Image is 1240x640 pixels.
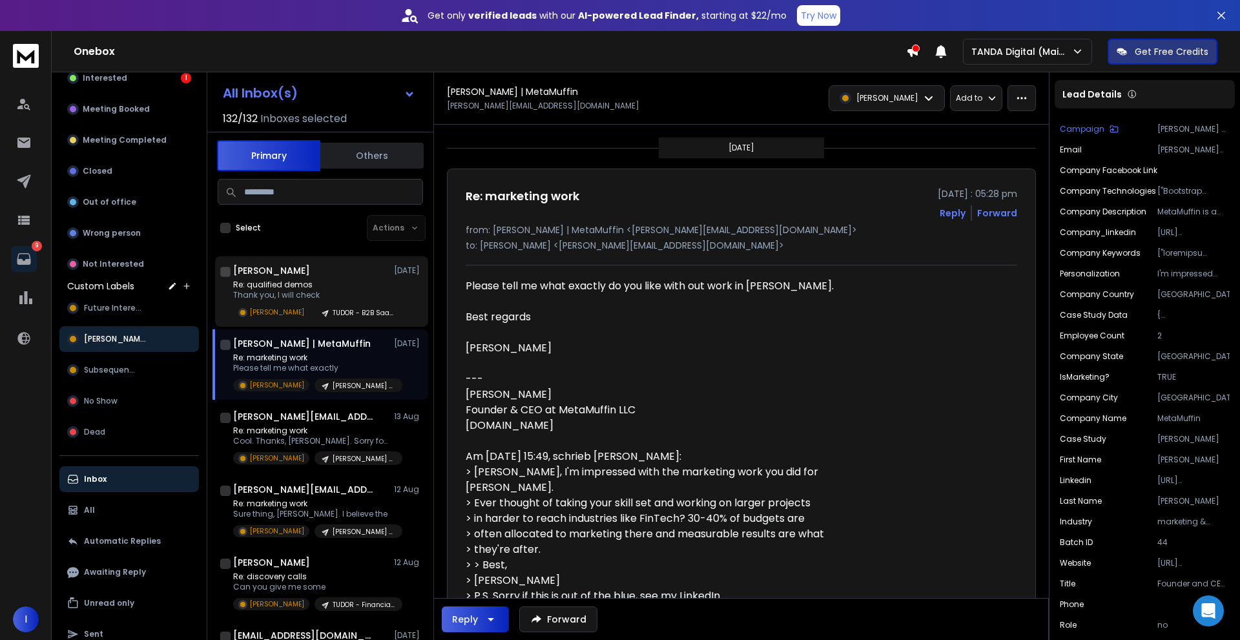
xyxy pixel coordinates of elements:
p: Phone [1060,599,1084,610]
button: I [13,606,39,632]
h1: Onebox [74,44,906,59]
p: [PERSON_NAME] [1157,496,1230,506]
p: [DATE] [394,265,423,276]
p: [PERSON_NAME][EMAIL_ADDRESS][DOMAIN_NAME] [447,101,639,111]
p: Sure thing, [PERSON_NAME]. I believe the [233,509,388,519]
button: Wrong person [59,220,199,246]
p: [URL][DOMAIN_NAME] [1157,558,1230,568]
label: Select [236,223,261,233]
p: [GEOGRAPHIC_DATA] [1157,351,1230,362]
p: [DATE] : 05:28 pm [938,187,1017,200]
p: website [1060,558,1091,568]
p: Get Free Credits [1135,45,1208,58]
button: Awaiting Reply [59,559,199,585]
p: no [1157,620,1230,630]
p: [PERSON_NAME] – [Marketing] – [GEOGRAPHIC_DATA] – 1-10 [1157,124,1230,134]
p: Thank you, I will check [233,290,388,300]
button: Forward [519,606,597,632]
p: Case Study [1060,434,1106,444]
button: Reply [940,207,966,220]
p: Company State [1060,351,1123,362]
button: All Inbox(s) [212,80,426,106]
p: Automatic Replies [84,536,161,546]
p: [PERSON_NAME] - [Marketing] – [GEOGRAPHIC_DATA] – 11-200 [333,454,395,464]
p: industry [1060,517,1092,527]
button: Reply [442,606,509,632]
p: Last Name [1060,496,1102,506]
p: to: [PERSON_NAME] <[PERSON_NAME][EMAIL_ADDRESS][DOMAIN_NAME]> [466,239,1017,252]
p: 44 [1157,537,1230,548]
button: Interested1 [59,65,199,91]
p: [PERSON_NAME] [856,93,918,103]
p: First Name [1060,455,1101,465]
button: Meeting Completed [59,127,199,153]
button: No Show [59,388,199,414]
span: 132 / 132 [223,111,258,127]
button: Subsequence [59,357,199,383]
p: [PERSON_NAME] [250,453,304,463]
p: I'm impressed about your work for [PERSON_NAME], specifically about your focus on community build... [1157,269,1230,279]
p: MetaMuffin [1157,413,1230,424]
p: [PERSON_NAME] [1157,455,1230,465]
button: Inbox [59,466,199,492]
div: Forward [977,207,1017,220]
p: Cool. Thanks, [PERSON_NAME]. Sorry for the [233,436,388,446]
p: Please tell me what exactly [233,363,388,373]
p: company_linkedin [1060,227,1136,238]
p: Unread only [84,598,134,608]
p: [PERSON_NAME] [250,380,304,390]
p: Get only with our starting at $22/mo [428,9,787,22]
p: Interested [83,73,127,83]
p: Inbox [84,474,107,484]
p: Personalization [1060,269,1120,279]
p: Re: marketing work [233,426,388,436]
h1: [PERSON_NAME] | MetaMuffin [233,337,371,350]
p: [URL][DOMAIN_NAME] [1157,227,1230,238]
img: logo [13,44,39,68]
p: [PERSON_NAME] – [Marketing] – [GEOGRAPHIC_DATA] – 1-10 [333,381,395,391]
p: [PERSON_NAME] [250,599,304,609]
p: linkedin [1060,475,1091,486]
p: TUDOR - Financial Services | [GEOGRAPHIC_DATA] [333,600,395,610]
span: Dead [84,427,105,437]
p: 13 Aug [394,411,423,422]
p: Email [1060,145,1082,155]
p: { "caseStudyName": "[PERSON_NAME]", "caseStudyDescription": "MetaMuffin is handling community bui... [1157,310,1230,320]
p: [DATE] [394,338,423,349]
button: Meeting Booked [59,96,199,122]
p: [PERSON_NAME] – [Marketing] – [GEOGRAPHIC_DATA] – 1-10 [333,527,395,537]
p: Add to [956,93,982,103]
button: Automatic Replies [59,528,199,554]
p: role [1060,620,1077,630]
h1: [PERSON_NAME] [233,556,310,569]
button: [PERSON_NAME] [59,326,199,352]
p: Company Country [1060,289,1134,300]
button: Unread only [59,590,199,616]
a: 9 [11,246,37,272]
p: MetaMuffin is a marketing agency focused on web3 and NFT marketing, specializing in community bui... [1157,207,1230,217]
p: Not Interested [83,259,144,269]
p: Closed [83,166,112,176]
p: Founder and CEO at Metamuffin LLC [1157,579,1230,589]
p: 9 [32,241,42,251]
p: Company City [1060,393,1118,403]
p: Meeting Completed [83,135,167,145]
p: Meeting Booked [83,104,150,114]
p: Employee Count [1060,331,1124,341]
strong: verified leads [468,9,537,22]
span: No Show [84,396,118,406]
button: Campaign [1060,124,1119,134]
p: [URL][DOMAIN_NAME][PERSON_NAME] [1157,475,1230,486]
p: Wrong person [83,228,141,238]
p: TANDA Digital (Main) [971,45,1071,58]
p: Awaiting Reply [84,567,146,577]
p: 2 [1157,331,1230,341]
p: isMarketing? [1060,372,1110,382]
p: Case Study Data [1060,310,1128,320]
p: [DATE] [728,143,754,153]
p: Sent [84,629,103,639]
p: [GEOGRAPHIC_DATA] [1157,393,1230,403]
p: Company Technologies [1060,186,1156,196]
button: Future Interest [59,295,199,321]
p: Company Facebook Link [1060,165,1157,176]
